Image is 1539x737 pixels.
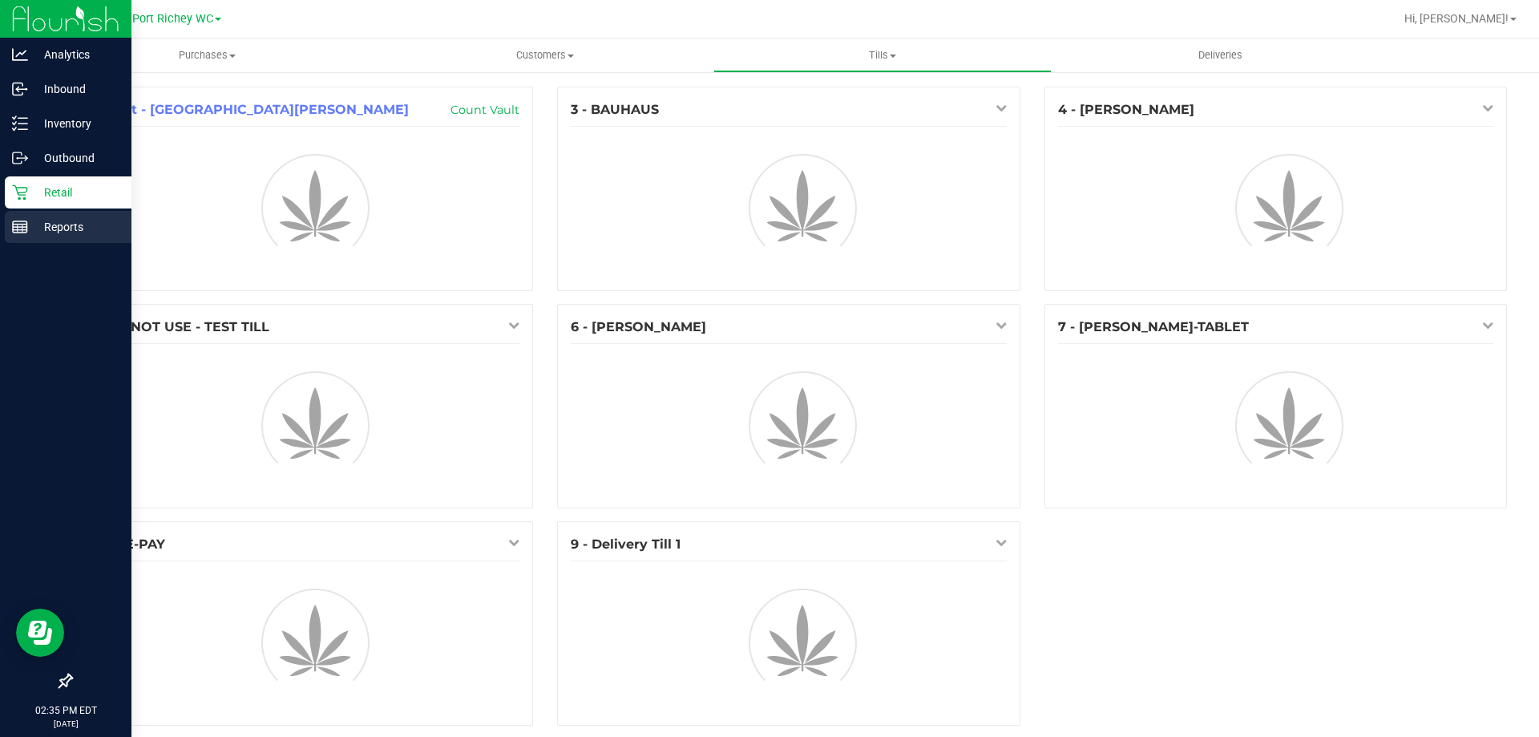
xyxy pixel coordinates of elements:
[7,703,124,718] p: 02:35 PM EDT
[713,38,1051,72] a: Tills
[84,319,269,334] span: 5 - DO NOT USE - TEST TILL
[714,48,1050,63] span: Tills
[1052,38,1389,72] a: Deliveries
[1177,48,1264,63] span: Deliveries
[12,115,28,132] inline-svg: Inventory
[12,150,28,166] inline-svg: Outbound
[28,114,124,133] p: Inventory
[1404,12,1509,25] span: Hi, [PERSON_NAME]!
[376,38,713,72] a: Customers
[84,102,409,117] span: 1 - Vault - [GEOGRAPHIC_DATA][PERSON_NAME]
[12,81,28,97] inline-svg: Inbound
[1058,102,1194,117] span: 4 - [PERSON_NAME]
[28,217,124,237] p: Reports
[450,103,519,117] a: Count Vault
[28,148,124,168] p: Outbound
[12,47,28,63] inline-svg: Analytics
[571,319,706,334] span: 6 - [PERSON_NAME]
[38,48,376,63] span: Purchases
[571,537,681,552] span: 9 - Delivery Till 1
[106,12,213,26] span: New Port Richey WC
[38,38,376,72] a: Purchases
[28,45,124,64] p: Analytics
[12,219,28,235] inline-svg: Reports
[571,102,659,117] span: 3 - BAUHAUS
[28,183,124,202] p: Retail
[7,718,124,730] p: [DATE]
[28,79,124,99] p: Inbound
[16,609,64,657] iframe: Resource center
[377,48,713,63] span: Customers
[12,184,28,200] inline-svg: Retail
[1058,319,1249,334] span: 7 - [PERSON_NAME]-TABLET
